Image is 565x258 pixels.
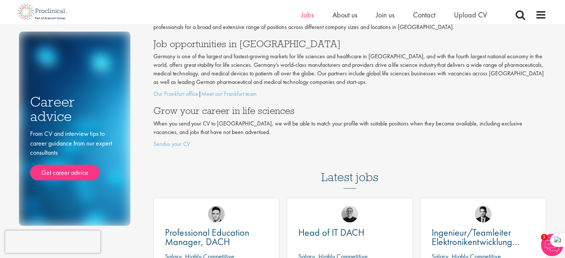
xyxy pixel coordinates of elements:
[153,39,546,49] h3: Job opportunities in [GEOGRAPHIC_DATA]
[332,10,357,20] a: About us
[541,234,563,256] img: Chatbot
[153,140,190,148] a: Sendus your CV
[321,152,379,189] h3: Latest jobs
[153,120,546,137] p: When you send your CV to [GEOGRAPHIC_DATA], we will be able to match your profile with suitable p...
[454,10,487,20] a: Upload CV
[541,234,547,240] span: 1
[413,10,435,20] a: Contact
[298,226,364,239] span: Head of IT DACH
[165,228,268,246] a: Professional Education Manager, DACH
[30,165,100,180] a: Get career advice
[153,106,546,115] h3: Grow your career in life sciences
[376,10,394,20] a: Join us
[153,90,198,98] a: Our Frankfurt office
[475,206,491,222] img: Thomas Wenig
[201,90,257,98] a: Meet our Frankfurt team
[301,10,314,20] a: Jobs
[432,226,519,257] span: Ingenieur/Teamleiter Elektronikentwicklung Aviation (m/w/d)
[341,206,358,222] img: Emma Pretorious
[5,231,100,253] iframe: reCAPTCHA
[208,206,225,222] img: Connor Lynes
[165,226,249,248] span: Professional Education Manager, DACH
[432,228,535,246] a: Ingenieur/Teamleiter Elektronikentwicklung Aviation (m/w/d)
[153,90,546,98] p: |
[30,95,119,123] h3: Career advice
[298,228,401,237] a: Head of IT DACH
[153,52,546,86] p: Germany is one of the largest and fastest-growing markets for life sciences and healthcare in [GE...
[30,129,119,180] div: From CV and interview tips to career guidance from our expert consultants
